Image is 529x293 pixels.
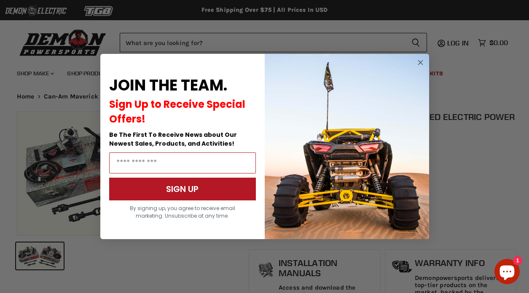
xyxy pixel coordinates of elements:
[109,178,256,200] button: SIGN UP
[109,97,245,126] span: Sign Up to Receive Special Offers!
[415,57,426,68] button: Close dialog
[109,75,227,96] span: JOIN THE TEAM.
[109,131,237,148] span: Be The First To Receive News about Our Newest Sales, Products, and Activities!
[265,54,429,239] img: a9095488-b6e7-41ba-879d-588abfab540b.jpeg
[492,259,522,286] inbox-online-store-chat: Shopify online store chat
[130,205,235,219] span: By signing up, you agree to receive email marketing. Unsubscribe at any time.
[109,152,256,173] input: Email Address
